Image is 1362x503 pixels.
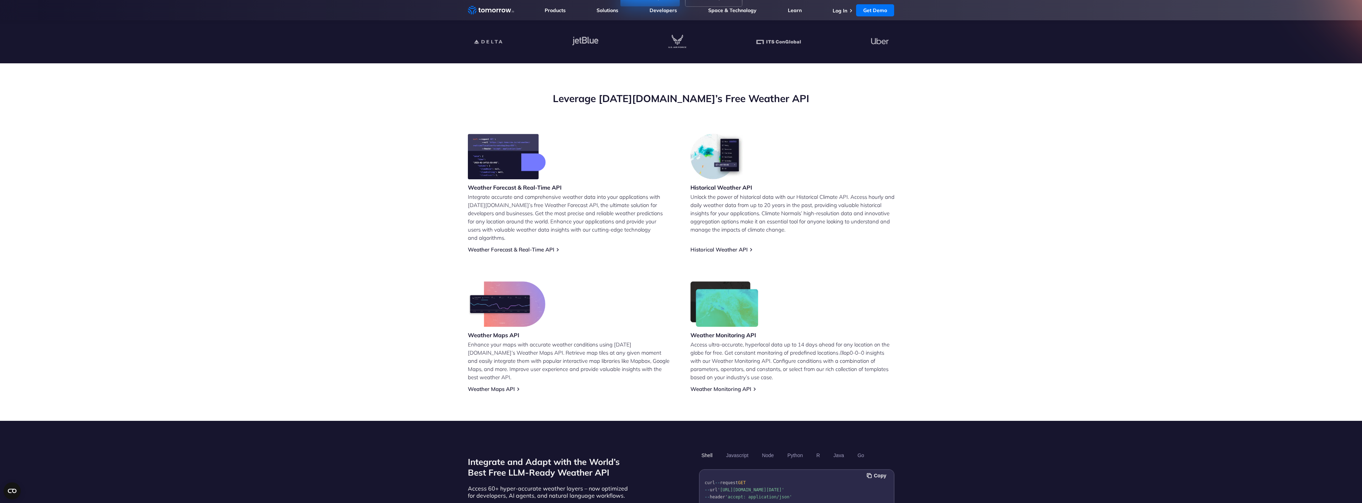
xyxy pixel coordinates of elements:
p: Unlock the power of historical data with our Historical Climate API. Access hourly and daily weat... [690,193,894,234]
button: Go [855,449,866,461]
span: curl [705,480,715,485]
h3: Weather Monitoring API [690,331,759,339]
span: GET [738,480,746,485]
a: Weather Monitoring API [690,386,751,392]
p: Access 60+ hyper-accurate weather layers – now optimized for developers, AI agents, and natural l... [468,485,631,499]
a: Weather Maps API [468,386,515,392]
button: R [814,449,822,461]
a: Weather Forecast & Real-Time API [468,246,554,253]
button: Node [759,449,776,461]
h3: Historical Weather API [690,184,752,191]
p: Integrate accurate and comprehensive weather data into your applications with [DATE][DOMAIN_NAME]... [468,193,672,242]
span: -- [705,487,710,492]
a: Get Demo [856,4,894,16]
span: -- [715,480,720,485]
a: Solutions [597,7,618,14]
span: request [720,480,738,485]
span: '[URL][DOMAIN_NAME][DATE]' [717,487,784,492]
a: Products [545,7,566,14]
h3: Weather Forecast & Real-Time API [468,184,562,191]
h3: Weather Maps API [468,331,545,339]
button: Python [785,449,805,461]
a: Space & Technology [708,7,757,14]
a: Learn [788,7,802,14]
span: url [710,487,717,492]
h2: Leverage [DATE][DOMAIN_NAME]’s Free Weather API [468,92,894,105]
button: Copy [867,472,888,480]
button: Shell [699,449,715,461]
a: Home link [468,5,514,16]
a: Developers [650,7,677,14]
span: -- [705,494,710,499]
h2: Integrate and Adapt with the World’s Best Free LLM-Ready Weather API [468,456,631,478]
button: Java [831,449,846,461]
p: Enhance your maps with accurate weather conditions using [DATE][DOMAIN_NAME]’s Weather Maps API. ... [468,340,672,381]
span: header [710,494,725,499]
button: Javascript [723,449,751,461]
a: Historical Weather API [690,246,748,253]
button: Open CMP widget [4,482,21,499]
span: 'accept: application/json' [725,494,792,499]
a: Log In [833,7,847,14]
p: Access ultra-accurate, hyperlocal data up to 14 days ahead for any location on the globe for free... [690,340,894,381]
